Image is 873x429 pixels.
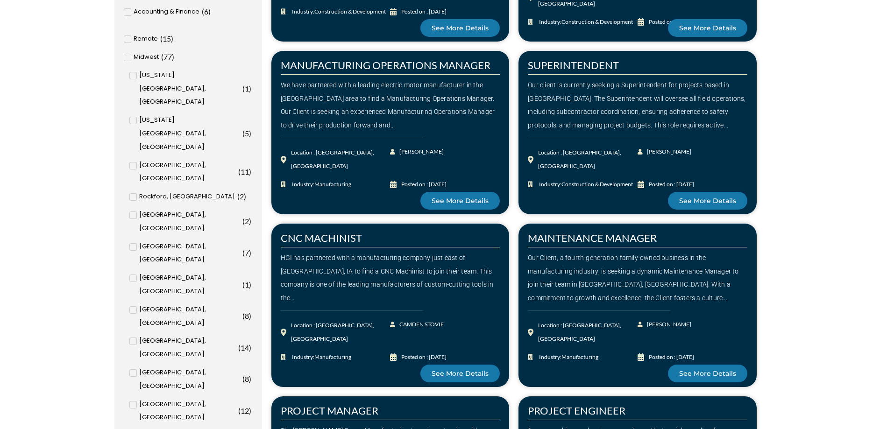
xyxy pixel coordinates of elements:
a: [PERSON_NAME] [390,145,445,159]
div: Location : [GEOGRAPHIC_DATA], [GEOGRAPHIC_DATA] [291,146,390,173]
span: Industry: [290,351,351,364]
span: 8 [245,311,249,320]
span: ) [249,311,251,320]
span: Manufacturing [314,353,351,360]
a: See More Details [668,19,747,37]
span: Industry: [537,178,633,191]
span: See More Details [679,25,736,31]
span: 15 [163,34,171,43]
div: Posted on : [DATE] [401,351,447,364]
div: We have partnered with a leading electric motor manufacturer in the [GEOGRAPHIC_DATA] area to fin... [281,78,500,132]
div: Posted on : [DATE] [649,178,694,191]
span: ) [249,217,251,225]
div: Posted on : [DATE] [401,5,447,19]
a: Industry:Construction & Development [281,5,390,19]
div: Location : [GEOGRAPHIC_DATA], [GEOGRAPHIC_DATA] [538,146,638,173]
span: 5 [245,129,249,138]
span: 11 [241,167,249,176]
a: See More Details [420,192,500,210]
span: [GEOGRAPHIC_DATA], [GEOGRAPHIC_DATA] [139,334,236,361]
span: 8 [245,374,249,383]
a: Industry:Manufacturing [281,178,390,191]
span: 14 [241,343,249,352]
span: ) [249,129,251,138]
a: MANUFACTURING OPERATIONS MANAGER [281,59,490,71]
span: ) [208,7,211,16]
a: Industry:Manufacturing [281,351,390,364]
span: ) [171,34,173,43]
span: ) [249,374,251,383]
span: Manufacturing [314,181,351,188]
span: [GEOGRAPHIC_DATA], [GEOGRAPHIC_DATA] [139,240,240,267]
span: ( [238,406,241,415]
span: Manufacturing [561,353,598,360]
span: ) [249,406,251,415]
span: Construction & Development [561,181,633,188]
span: 1 [245,84,249,93]
span: 77 [163,52,172,61]
span: [GEOGRAPHIC_DATA], [GEOGRAPHIC_DATA] [139,271,240,298]
a: Industry:Manufacturing [528,351,638,364]
div: Our client is currently seeking a Superintendent for projects based in [GEOGRAPHIC_DATA]. The Sup... [528,78,747,132]
span: ( [242,248,245,257]
span: 7 [245,248,249,257]
span: ( [161,52,163,61]
a: MAINTENANCE MANAGER [528,232,657,244]
span: Midwest [134,50,159,64]
span: [PERSON_NAME] [645,318,691,331]
span: [GEOGRAPHIC_DATA], [GEOGRAPHIC_DATA] [139,398,236,425]
span: ) [249,343,251,352]
span: ) [249,248,251,257]
span: 6 [204,7,208,16]
a: CAMDEN STOVIE [390,318,445,331]
span: See More Details [679,197,736,204]
a: CNC MACHINIST [281,232,362,244]
span: ( [238,343,241,352]
a: See More Details [420,19,500,37]
span: ( [242,84,245,93]
span: ) [244,192,246,201]
a: See More Details [668,192,747,210]
div: Posted on : [DATE] [401,178,447,191]
a: [PERSON_NAME] [638,145,692,159]
span: [GEOGRAPHIC_DATA], [GEOGRAPHIC_DATA] [139,159,236,186]
span: Industry: [537,351,598,364]
span: Accounting & Finance [134,5,199,19]
span: ( [242,280,245,289]
a: See More Details [668,365,747,382]
span: [GEOGRAPHIC_DATA], [GEOGRAPHIC_DATA] [139,303,240,330]
span: ( [160,34,163,43]
span: Industry: [290,178,351,191]
div: HGI has partnered with a manufacturing company just east of [GEOGRAPHIC_DATA], IA to find a CNC M... [281,251,500,305]
span: ( [238,167,241,176]
span: [GEOGRAPHIC_DATA], [GEOGRAPHIC_DATA] [139,208,240,235]
div: Location : [GEOGRAPHIC_DATA], [GEOGRAPHIC_DATA] [291,319,390,346]
span: 12 [241,406,249,415]
span: 2 [245,217,249,225]
a: PROJECT ENGINEER [528,404,625,417]
span: 2 [240,192,244,201]
span: See More Details [432,25,489,31]
span: [GEOGRAPHIC_DATA], [GEOGRAPHIC_DATA] [139,366,240,393]
div: Location : [GEOGRAPHIC_DATA], [GEOGRAPHIC_DATA] [538,319,638,346]
span: [PERSON_NAME] [397,145,444,159]
span: ( [242,129,245,138]
span: Remote [134,32,158,46]
span: ( [242,311,245,320]
a: See More Details [420,365,500,382]
span: ) [172,52,174,61]
a: [PERSON_NAME] [638,318,692,331]
span: ( [242,374,245,383]
span: ( [242,217,245,225]
span: [US_STATE][GEOGRAPHIC_DATA], [GEOGRAPHIC_DATA] [139,113,240,154]
span: ) [249,280,251,289]
span: Construction & Development [314,8,386,15]
span: ( [202,7,204,16]
div: Posted on : [DATE] [649,351,694,364]
span: ) [249,84,251,93]
a: Industry:Construction & Development [528,178,638,191]
span: See More Details [432,370,489,377]
a: SUPERINTENDENT [528,59,619,71]
span: Rockford, [GEOGRAPHIC_DATA] [139,190,235,204]
span: ( [237,192,240,201]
